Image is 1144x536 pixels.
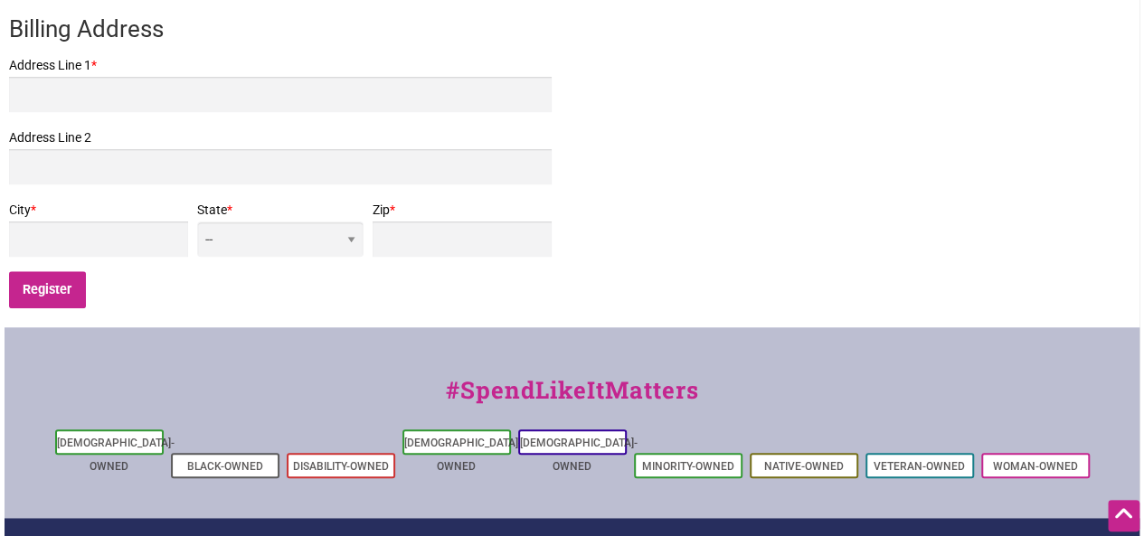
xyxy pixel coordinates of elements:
div: #SpendLikeItMatters [5,372,1139,426]
h3: Billing Address [9,13,552,45]
div: Scroll Back to Top [1108,500,1139,531]
a: Minority-Owned [642,460,734,473]
label: Address Line 2 [9,127,552,149]
a: [DEMOGRAPHIC_DATA]-Owned [520,437,638,473]
label: State [197,199,364,221]
a: Woman-Owned [993,460,1078,473]
a: Disability-Owned [293,460,389,473]
input: Register [9,271,86,308]
label: City [9,199,188,221]
a: Veteran-Owned [874,460,965,473]
a: [DEMOGRAPHIC_DATA]-Owned [404,437,522,473]
label: Address Line 1 [9,54,552,77]
a: [DEMOGRAPHIC_DATA]-Owned [57,437,175,473]
a: Native-Owned [764,460,844,473]
a: Black-Owned [187,460,263,473]
label: Zip [373,199,552,221]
